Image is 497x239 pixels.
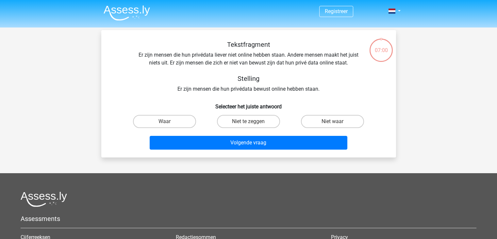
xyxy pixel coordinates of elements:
[112,41,386,93] div: Er zijn mensen die hun privédata liever niet online hebben staan. Andere mensen maakt het juist n...
[150,136,347,150] button: Volgende vraag
[369,38,393,54] div: 07:00
[21,215,476,223] h5: Assessments
[21,192,67,207] img: Assessly logo
[325,8,348,14] a: Registreer
[133,41,365,48] h5: Tekstfragment
[112,98,386,110] h6: Selecteer het juiste antwoord
[133,115,196,128] label: Waar
[217,115,280,128] label: Niet te zeggen
[301,115,364,128] label: Niet waar
[133,75,365,83] h5: Stelling
[104,5,150,21] img: Assessly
